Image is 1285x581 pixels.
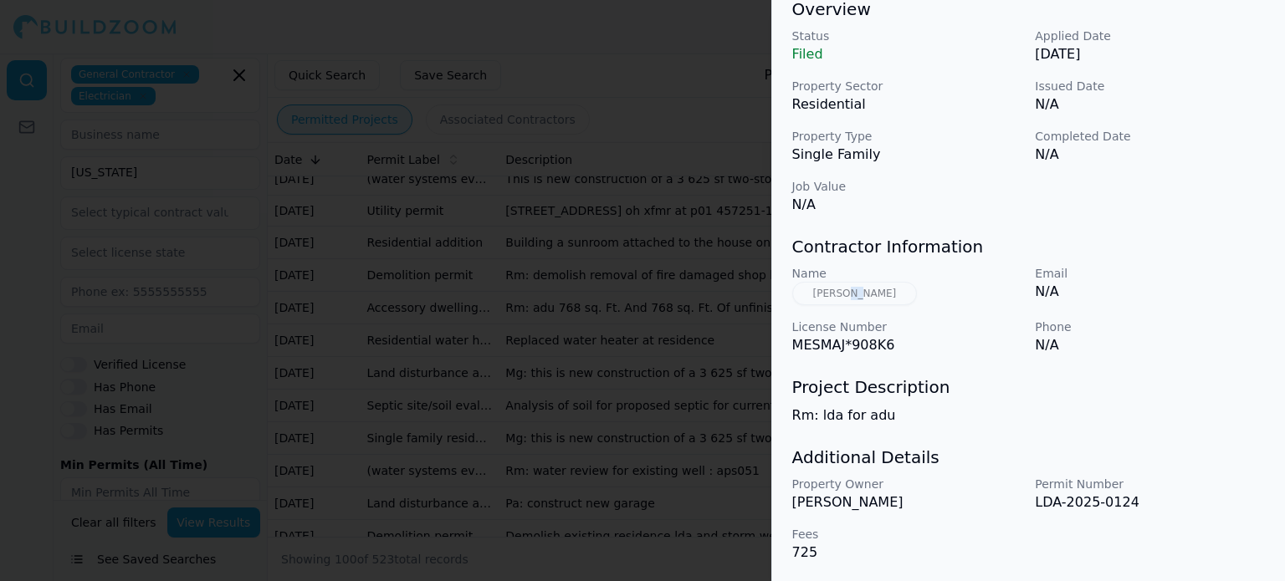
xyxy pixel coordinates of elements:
[1035,145,1265,165] p: N/A
[792,94,1022,115] p: Residential
[792,145,1022,165] p: Single Family
[792,44,1022,64] p: Filed
[1035,492,1265,512] p: LDA-2025-0124
[792,195,1022,215] p: N/A
[792,235,1265,258] h3: Contractor Information
[792,375,1265,399] h3: Project Description
[792,319,1022,335] p: License Number
[792,78,1022,94] p: Property Sector
[1035,335,1265,355] p: N/A
[1035,265,1265,282] p: Email
[792,446,1265,469] h3: Additional Details
[792,476,1022,492] p: Property Owner
[792,128,1022,145] p: Property Type
[1035,319,1265,335] p: Phone
[1035,94,1265,115] p: N/A
[792,265,1022,282] p: Name
[792,28,1022,44] p: Status
[792,492,1022,512] p: [PERSON_NAME]
[792,178,1022,195] p: Job Value
[792,543,1022,563] p: 725
[792,526,1022,543] p: Fees
[1035,128,1265,145] p: Completed Date
[792,405,1265,426] p: Rm: lda for adu
[1035,78,1265,94] p: Issued Date
[1035,28,1265,44] p: Applied Date
[1035,476,1265,492] p: Permit Number
[1035,44,1265,64] p: [DATE]
[792,335,1022,355] p: MESMAJ*908K6
[1035,282,1265,302] p: N/A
